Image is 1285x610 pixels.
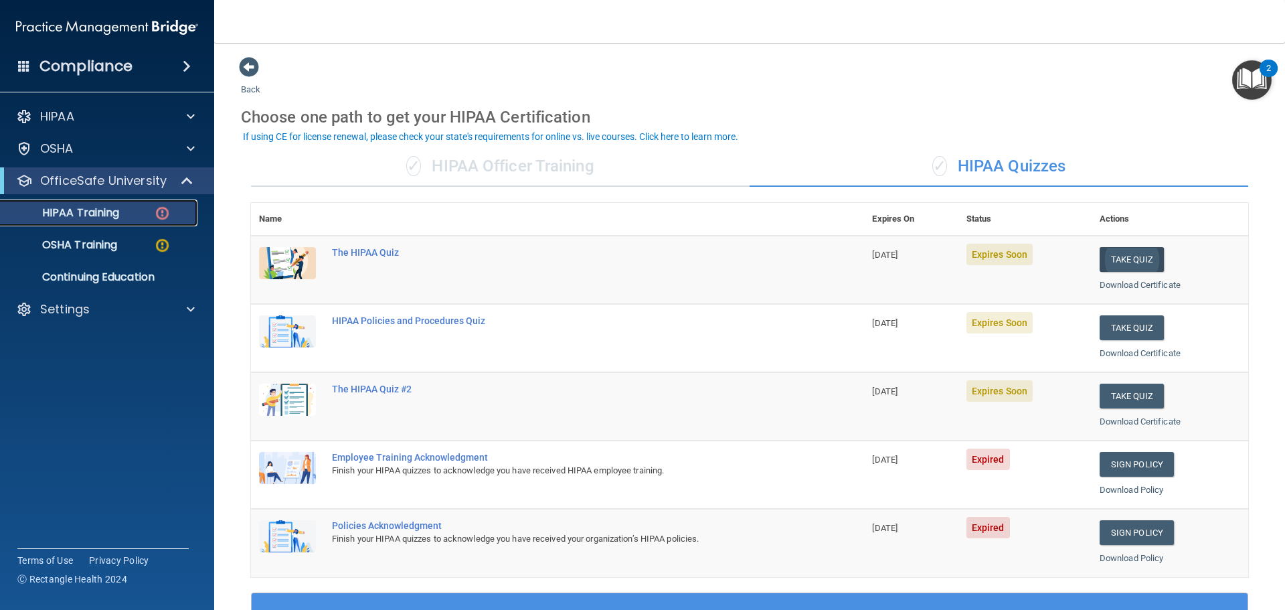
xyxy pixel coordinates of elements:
a: Terms of Use [17,554,73,567]
p: OfficeSafe University [40,173,167,189]
th: Name [251,203,324,236]
a: OfficeSafe University [16,173,194,189]
a: OSHA [16,141,195,157]
a: HIPAA [16,108,195,125]
div: 2 [1266,68,1271,86]
th: Actions [1092,203,1248,236]
div: Choose one path to get your HIPAA Certification [241,98,1258,137]
div: The HIPAA Quiz [332,247,797,258]
span: Expired [966,517,1010,538]
p: OSHA Training [9,238,117,252]
span: [DATE] [872,386,897,396]
span: Expires Soon [966,312,1033,333]
img: warning-circle.0cc9ac19.png [154,237,171,254]
div: HIPAA Quizzes [750,147,1248,187]
a: Download Certificate [1100,280,1181,290]
div: The HIPAA Quiz #2 [332,384,797,394]
a: Back [241,68,260,94]
button: Open Resource Center, 2 new notifications [1232,60,1272,100]
span: [DATE] [872,318,897,328]
span: [DATE] [872,250,897,260]
a: Settings [16,301,195,317]
a: Download Certificate [1100,348,1181,358]
div: If using CE for license renewal, please check your state's requirements for online vs. live cours... [243,132,738,141]
p: OSHA [40,141,74,157]
button: Take Quiz [1100,315,1164,340]
div: HIPAA Officer Training [251,147,750,187]
div: Finish your HIPAA quizzes to acknowledge you have received HIPAA employee training. [332,463,797,479]
button: Take Quiz [1100,247,1164,272]
span: ✓ [932,156,947,176]
p: HIPAA Training [9,206,119,220]
span: Expired [966,449,1010,470]
img: danger-circle.6113f641.png [154,205,171,222]
p: Continuing Education [9,271,191,284]
span: Ⓒ Rectangle Health 2024 [17,573,127,586]
h4: Compliance [39,57,133,76]
span: Expires Soon [966,380,1033,402]
a: Download Policy [1100,485,1164,495]
a: Sign Policy [1100,452,1174,477]
a: Privacy Policy [89,554,149,567]
th: Status [958,203,1092,236]
th: Expires On [864,203,958,236]
a: Download Certificate [1100,416,1181,427]
div: Policies Acknowledgment [332,520,797,531]
button: If using CE for license renewal, please check your state's requirements for online vs. live cours... [241,130,740,143]
span: [DATE] [872,523,897,533]
span: Expires Soon [966,244,1033,265]
iframe: Drift Widget Chat Controller [1053,515,1269,568]
button: Take Quiz [1100,384,1164,408]
span: [DATE] [872,455,897,465]
p: Settings [40,301,90,317]
img: PMB logo [16,14,198,41]
div: HIPAA Policies and Procedures Quiz [332,315,797,326]
span: ✓ [406,156,421,176]
div: Finish your HIPAA quizzes to acknowledge you have received your organization’s HIPAA policies. [332,531,797,547]
p: HIPAA [40,108,74,125]
div: Employee Training Acknowledgment [332,452,797,463]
